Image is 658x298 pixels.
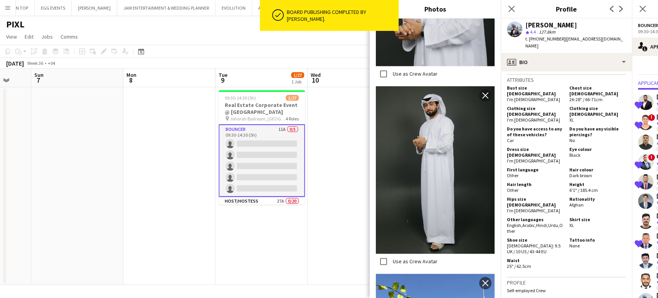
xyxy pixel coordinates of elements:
[507,126,563,137] h5: Do you have access to any of these vehicles?
[507,257,563,263] h5: Waist
[41,33,53,40] span: Jobs
[22,32,37,42] a: Edit
[569,167,626,173] h5: Hair colour
[507,222,522,228] span: English ,
[525,36,623,49] span: | [EMAIL_ADDRESS][DOMAIN_NAME]
[219,124,305,197] app-card-role: Bouncer11A0/509:30-14:30 (5h)
[507,263,531,269] span: 25" / 62.5cm
[34,71,44,78] span: Sun
[507,196,563,208] h5: Hips size [DEMOGRAPHIC_DATA]
[569,146,626,152] h5: Eye colour
[6,33,17,40] span: View
[287,8,395,22] div: Board publishing completed by [PERSON_NAME].
[569,85,626,97] h5: Chest size [DEMOGRAPHIC_DATA]
[6,19,24,30] h1: PIXL
[507,243,560,254] span: [DEMOGRAPHIC_DATA]: 9.5 UK / 10 US / 43-44 EU
[72,0,117,15] button: [PERSON_NAME]
[648,114,655,121] span: !
[569,173,592,178] span: Dark brown
[507,76,626,83] h3: Attributes
[25,33,34,40] span: Edit
[569,126,626,137] h5: Do you have any visible piercings?
[219,71,227,78] span: Tue
[569,187,598,193] span: 6'1" / 185.4 cm
[219,102,305,115] h3: Real Estate Corporate Event @ [GEOGRAPHIC_DATA]
[569,196,626,202] h5: Nationality
[507,85,563,97] h5: Bust size [DEMOGRAPHIC_DATA]
[569,202,584,208] span: Afghan
[530,29,536,35] span: 4.4
[117,0,215,15] button: JAM ENTERTAINMENT & WEDDING PLANNER
[548,222,559,228] span: Urdu ,
[507,279,626,286] h3: Profile
[569,105,626,117] h5: Clothing size [DEMOGRAPHIC_DATA]
[569,181,626,187] h5: Height
[219,90,305,205] app-job-card: 09:30-14:30 (5h)1/27Real Estate Corporate Event @ [GEOGRAPHIC_DATA] Joharah Ballroom, [GEOGRAPHIC...
[507,217,563,222] h5: Other languages
[217,76,227,85] span: 9
[507,222,563,234] span: Other
[35,0,72,15] button: EGG EVENTS
[391,258,438,265] label: Use as Crew Avatar
[501,53,632,71] div: Bio
[311,71,321,78] span: Wed
[507,237,563,243] h5: Shoe size
[525,36,565,42] span: t. [PHONE_NUMBER]
[569,97,602,102] span: 26-28" / 66-71cm
[522,222,536,228] span: Arabic ,
[230,116,286,122] span: Joharah Ballroom, [GEOGRAPHIC_DATA]
[569,152,581,158] span: Black
[507,105,563,117] h5: Clothing size [DEMOGRAPHIC_DATA]
[125,76,136,85] span: 8
[638,22,658,28] span: Bouncer
[252,0,304,15] button: ATLANTIS THE PALM
[48,60,55,66] div: +04
[507,146,563,158] h5: Dress size [DEMOGRAPHIC_DATA]
[38,32,56,42] a: Jobs
[126,71,136,78] span: Mon
[569,222,574,228] span: XL
[376,86,495,254] img: Crew photo 1039153
[25,60,45,66] span: Week 36
[507,181,563,187] h5: Hair length
[291,79,304,85] div: 1 Job
[507,288,626,293] p: Self-employed Crew
[507,97,560,102] span: I'm [DEMOGRAPHIC_DATA]
[225,95,256,101] span: 09:30-14:30 (5h)
[507,173,518,178] span: Other
[525,22,577,29] div: [PERSON_NAME]
[507,187,518,193] span: Other
[507,117,560,123] span: I'm [DEMOGRAPHIC_DATA]
[536,222,548,228] span: Hindi ,
[569,117,574,123] span: XL
[3,32,20,42] a: View
[569,237,626,243] h5: Tattoo info
[569,217,626,222] h5: Shirt size
[569,137,575,143] span: No
[507,208,560,213] span: I'm [DEMOGRAPHIC_DATA]
[507,167,563,173] h5: First language
[507,158,560,164] span: I'm [DEMOGRAPHIC_DATA]
[61,33,78,40] span: Comms
[569,243,580,249] span: None
[648,154,655,161] span: !
[215,0,252,15] button: EVOLUTION
[501,4,632,14] h3: Profile
[507,137,514,143] span: Car
[291,72,304,78] span: 1/27
[286,95,299,101] span: 1/27
[310,76,321,85] span: 10
[391,70,438,77] label: Use as Crew Avatar
[286,116,299,122] span: 4 Roles
[370,4,501,14] h3: Photos
[537,29,557,35] span: 127.8km
[6,59,24,67] div: [DATE]
[33,76,44,85] span: 7
[57,32,81,42] a: Comms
